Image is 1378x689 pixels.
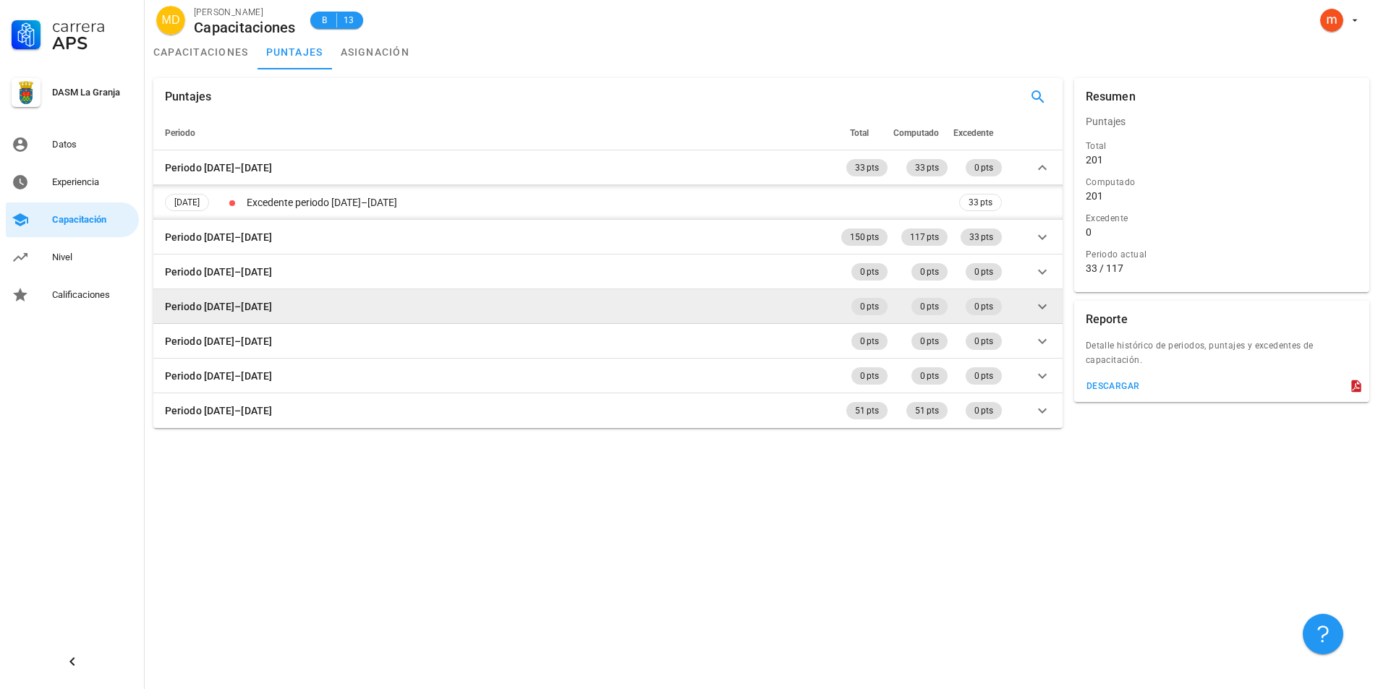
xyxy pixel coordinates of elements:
[838,116,890,150] th: Total
[893,128,939,138] span: Computado
[52,214,133,226] div: Capacitación
[890,116,950,150] th: Computado
[860,298,879,315] span: 0 pts
[52,35,133,52] div: APS
[915,402,939,419] span: 51 pts
[920,333,939,350] span: 0 pts
[165,229,272,245] div: Periodo [DATE]–[DATE]
[1320,9,1343,32] div: avatar
[855,159,879,176] span: 33 pts
[1086,153,1103,166] div: 201
[920,367,939,385] span: 0 pts
[156,6,185,35] div: avatar
[6,127,139,162] a: Datos
[1086,262,1358,275] div: 33 / 117
[920,263,939,281] span: 0 pts
[1086,301,1128,338] div: Reporte
[969,194,992,210] span: 33 pts
[920,298,939,315] span: 0 pts
[1074,338,1369,376] div: Detalle histórico de periodos, puntajes y excedentes de capacitación.
[953,128,993,138] span: Excedente
[1074,104,1369,139] div: Puntajes
[194,20,296,35] div: Capacitaciones
[1086,226,1092,239] div: 0
[52,87,133,98] div: DASM La Granja
[1086,139,1358,153] div: Total
[915,159,939,176] span: 33 pts
[974,159,993,176] span: 0 pts
[52,17,133,35] div: Carrera
[165,368,272,384] div: Periodo [DATE]–[DATE]
[162,6,180,35] span: MD
[974,402,993,419] span: 0 pts
[165,78,211,116] div: Puntajes
[165,264,272,280] div: Periodo [DATE]–[DATE]
[52,252,133,263] div: Nivel
[165,403,272,419] div: Periodo [DATE]–[DATE]
[343,13,354,27] span: 13
[145,35,258,69] a: capacitaciones
[165,333,272,349] div: Periodo [DATE]–[DATE]
[6,202,139,237] a: Capacitación
[910,228,939,246] span: 117 pts
[319,13,331,27] span: B
[860,333,879,350] span: 0 pts
[6,240,139,275] a: Nivel
[1086,189,1103,202] div: 201
[165,299,272,314] div: Periodo [DATE]–[DATE]
[1080,376,1146,396] button: descargar
[153,116,838,150] th: Periodo
[165,160,272,176] div: Periodo [DATE]–[DATE]
[974,333,993,350] span: 0 pts
[52,176,133,188] div: Experiencia
[194,5,296,20] div: [PERSON_NAME]
[855,402,879,419] span: 51 pts
[860,263,879,281] span: 0 pts
[1086,175,1358,189] div: Computado
[969,228,993,246] span: 33 pts
[52,289,133,301] div: Calificaciones
[974,298,993,315] span: 0 pts
[332,35,419,69] a: asignación
[52,139,133,150] div: Datos
[6,165,139,200] a: Experiencia
[244,185,956,220] td: Excedente periodo [DATE]–[DATE]
[165,128,195,138] span: Periodo
[1086,247,1358,262] div: Periodo actual
[1086,381,1140,391] div: descargar
[860,367,879,385] span: 0 pts
[258,35,332,69] a: puntajes
[974,263,993,281] span: 0 pts
[1086,211,1358,226] div: Excedente
[1086,78,1136,116] div: Resumen
[6,278,139,312] a: Calificaciones
[950,116,1005,150] th: Excedente
[974,367,993,385] span: 0 pts
[850,228,879,246] span: 150 pts
[174,194,200,210] span: [DATE]
[850,128,869,138] span: Total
